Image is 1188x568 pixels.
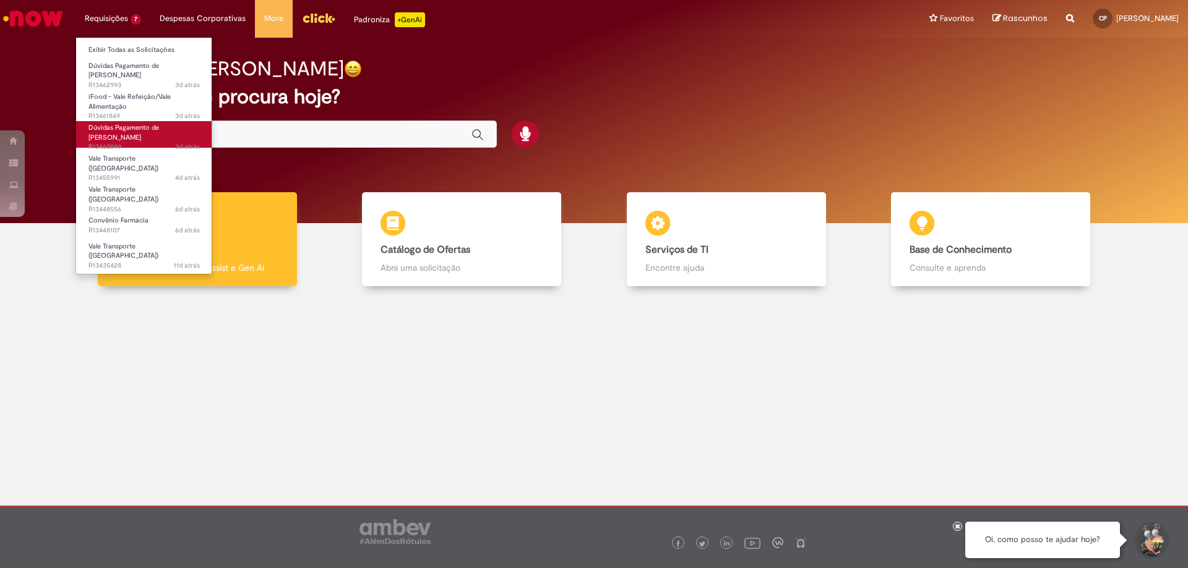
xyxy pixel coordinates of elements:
[264,12,283,25] span: More
[1003,12,1048,24] span: Rascunhos
[88,92,171,111] span: iFood - Vale Refeição/Vale Alimentação
[344,60,362,78] img: happy-face.png
[175,142,200,151] span: 3d atrás
[88,261,200,271] span: R13435428
[76,121,212,148] a: Aberto R13460899 : Dúvidas Pagamento de Salário
[302,9,335,27] img: click_logo_yellow_360x200.png
[76,90,212,117] a: Aberto R13461849 : iFood - Vale Refeição/Vale Alimentação
[724,540,730,548] img: logo_footer_linkedin.png
[381,261,543,274] p: Abra uma solicitação
[1116,13,1179,23] span: [PERSON_NAME]
[76,183,212,210] a: Aberto R13448556 : Vale Transporte (VT)
[645,261,807,274] p: Encontre ajuda
[88,242,158,261] span: Vale Transporte ([GEOGRAPHIC_DATA])
[1099,14,1107,22] span: CP
[88,154,158,173] span: Vale Transporte ([GEOGRAPHIC_DATA])
[354,12,425,27] div: Padroniza
[699,541,705,547] img: logo_footer_twitter.png
[107,58,344,80] h2: Bom dia, [PERSON_NAME]
[1,6,65,31] img: ServiceNow
[160,12,246,25] span: Despesas Corporativas
[992,13,1048,25] a: Rascunhos
[75,37,212,274] ul: Requisições
[175,226,200,235] span: 6d atrás
[88,226,200,235] span: R13448107
[88,216,148,225] span: Convênio Farmácia
[88,185,158,204] span: Vale Transporte ([GEOGRAPHIC_DATA])
[107,86,1082,108] h2: O que você procura hoje?
[859,192,1124,287] a: Base de Conhecimento Consulte e aprenda
[88,173,200,183] span: R13455991
[85,12,128,25] span: Requisições
[744,535,760,551] img: logo_footer_youtube.png
[910,261,1072,274] p: Consulte e aprenda
[65,192,330,287] a: Tirar dúvidas Tirar dúvidas com Lupi Assist e Gen Ai
[175,173,200,182] span: 4d atrás
[795,537,806,548] img: logo_footer_naosei.png
[175,80,200,90] span: 3d atrás
[174,261,200,270] time: 21/08/2025 10:42:42
[76,214,212,237] a: Aberto R13448107 : Convênio Farmácia
[88,61,159,80] span: Dúvidas Pagamento de [PERSON_NAME]
[330,192,595,287] a: Catálogo de Ofertas Abra uma solicitação
[359,519,431,544] img: logo_footer_ambev_rotulo_gray.png
[175,205,200,214] time: 26/08/2025 14:13:17
[88,80,200,90] span: R13462993
[675,541,681,547] img: logo_footer_facebook.png
[175,142,200,151] time: 29/08/2025 08:59:05
[88,142,200,152] span: R13460899
[88,205,200,214] span: R13448556
[88,111,200,121] span: R13461849
[88,123,159,142] span: Dúvidas Pagamento de [PERSON_NAME]
[76,59,212,86] a: Aberto R13462993 : Dúvidas Pagamento de Salário
[175,111,200,121] time: 29/08/2025 11:26:08
[772,537,783,548] img: logo_footer_workplace.png
[175,111,200,121] span: 3d atrás
[645,244,708,256] b: Serviços de TI
[175,80,200,90] time: 29/08/2025 15:23:00
[131,14,141,25] span: 7
[175,226,200,235] time: 26/08/2025 12:16:29
[174,261,200,270] span: 11d atrás
[594,192,859,287] a: Serviços de TI Encontre ajuda
[175,173,200,182] time: 28/08/2025 09:03:31
[910,244,1012,256] b: Base de Conhecimento
[1132,522,1169,559] button: Iniciar Conversa de Suporte
[940,12,974,25] span: Favoritos
[76,240,212,266] a: Aberto R13435428 : Vale Transporte (VT)
[175,205,200,214] span: 6d atrás
[381,244,470,256] b: Catálogo de Ofertas
[395,12,425,27] p: +GenAi
[76,152,212,179] a: Aberto R13455991 : Vale Transporte (VT)
[965,522,1120,558] div: Oi, como posso te ajudar hoje?
[76,43,212,57] a: Exibir Todas as Solicitações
